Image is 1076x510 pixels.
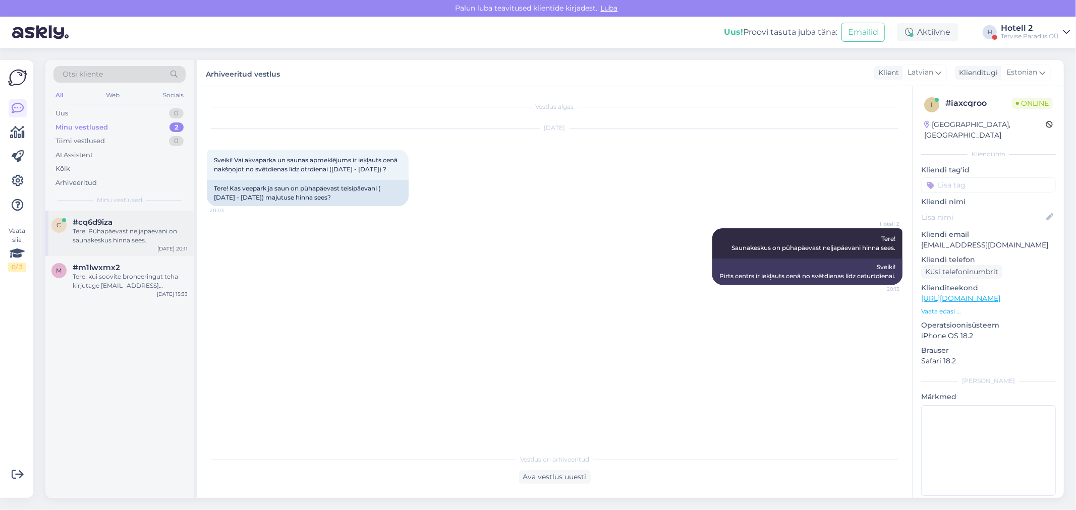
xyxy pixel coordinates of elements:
div: Sveiki! Pirts centrs ir iekļauts cenā no svētdienas līdz ceturtdienai. [712,259,902,285]
span: Hotell 2 [862,220,899,228]
span: Sveiki! Vai akvaparka un saunas apmeklējums ir iekļauts cenā nakšņojot no svētdienas līdz otrdien... [214,156,399,173]
div: Kõik [55,164,70,174]
div: All [53,89,65,102]
p: Brauser [921,345,1056,356]
p: Vaata edasi ... [921,307,1056,316]
span: c [57,221,62,229]
span: m [56,267,62,274]
span: i [931,101,933,108]
div: 2 [169,122,184,133]
div: Vestlus algas [207,102,902,111]
p: Klienditeekond [921,283,1056,293]
input: Lisa nimi [922,212,1044,223]
div: Kliendi info [921,150,1056,159]
img: Askly Logo [8,68,27,87]
div: Klienditugi [955,68,998,78]
button: Emailid [841,23,885,42]
span: Minu vestlused [97,196,142,205]
input: Lisa tag [921,177,1056,193]
div: Proovi tasuta juba täna: [724,26,837,38]
div: Tervise Paradiis OÜ [1001,32,1059,40]
div: Ava vestlus uuesti [519,470,591,484]
div: [DATE] 20:11 [157,245,188,252]
span: #m1lwxmx2 [73,263,120,272]
span: Latvian [908,67,933,78]
div: 0 / 3 [8,263,26,272]
div: Küsi telefoninumbrit [921,265,1002,279]
div: Uus [55,108,68,118]
span: Estonian [1006,67,1037,78]
p: Operatsioonisüsteem [921,320,1056,331]
div: H [983,25,997,39]
div: Tere! Kas veepark ja saun on pühapäevast teisipäevani ( [DATE] - [DATE]) majutuse hinna sees? [207,180,409,206]
div: Tiimi vestlused [55,136,105,146]
span: Otsi kliente [63,69,103,80]
p: Märkmed [921,392,1056,402]
div: Tere! Pühapäevast neljapäevani on saunakeskus hinna sees. [73,227,188,245]
div: Minu vestlused [55,122,108,133]
div: [DATE] 15:33 [157,290,188,298]
span: Online [1012,98,1053,109]
p: Kliendi email [921,229,1056,240]
div: Klient [874,68,899,78]
div: # iaxcqroo [945,97,1012,109]
span: 20:13 [862,285,899,293]
div: Socials [161,89,186,102]
span: Luba [598,4,621,13]
div: [DATE] [207,123,902,133]
span: 20:03 [210,207,248,214]
p: Kliendi tag'id [921,165,1056,175]
div: Hotell 2 [1001,24,1059,32]
p: [EMAIL_ADDRESS][DOMAIN_NAME] [921,240,1056,250]
span: #cq6d9iza [73,218,112,227]
div: Arhiveeritud [55,178,97,188]
div: [GEOGRAPHIC_DATA], [GEOGRAPHIC_DATA] [924,119,1046,141]
b: Uus! [724,27,743,37]
div: AI Assistent [55,150,93,160]
div: Tere! kui soovite broneeringut teha kirjutage [EMAIL_ADDRESS][DOMAIN_NAME] aga kui soovite hinnap... [73,272,188,290]
p: iPhone OS 18.2 [921,331,1056,341]
div: Web [104,89,122,102]
div: [PERSON_NAME] [921,376,1056,386]
a: [URL][DOMAIN_NAME] [921,294,1000,303]
div: Aktiivne [897,23,958,41]
div: Vaata siia [8,226,26,272]
span: Vestlus on arhiveeritud [520,455,589,464]
label: Arhiveeritud vestlus [206,66,280,80]
a: Hotell 2Tervise Paradiis OÜ [1001,24,1070,40]
p: Kliendi nimi [921,197,1056,207]
div: 0 [169,136,184,146]
p: Kliendi telefon [921,254,1056,265]
div: 0 [169,108,184,118]
p: Safari 18.2 [921,356,1056,366]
